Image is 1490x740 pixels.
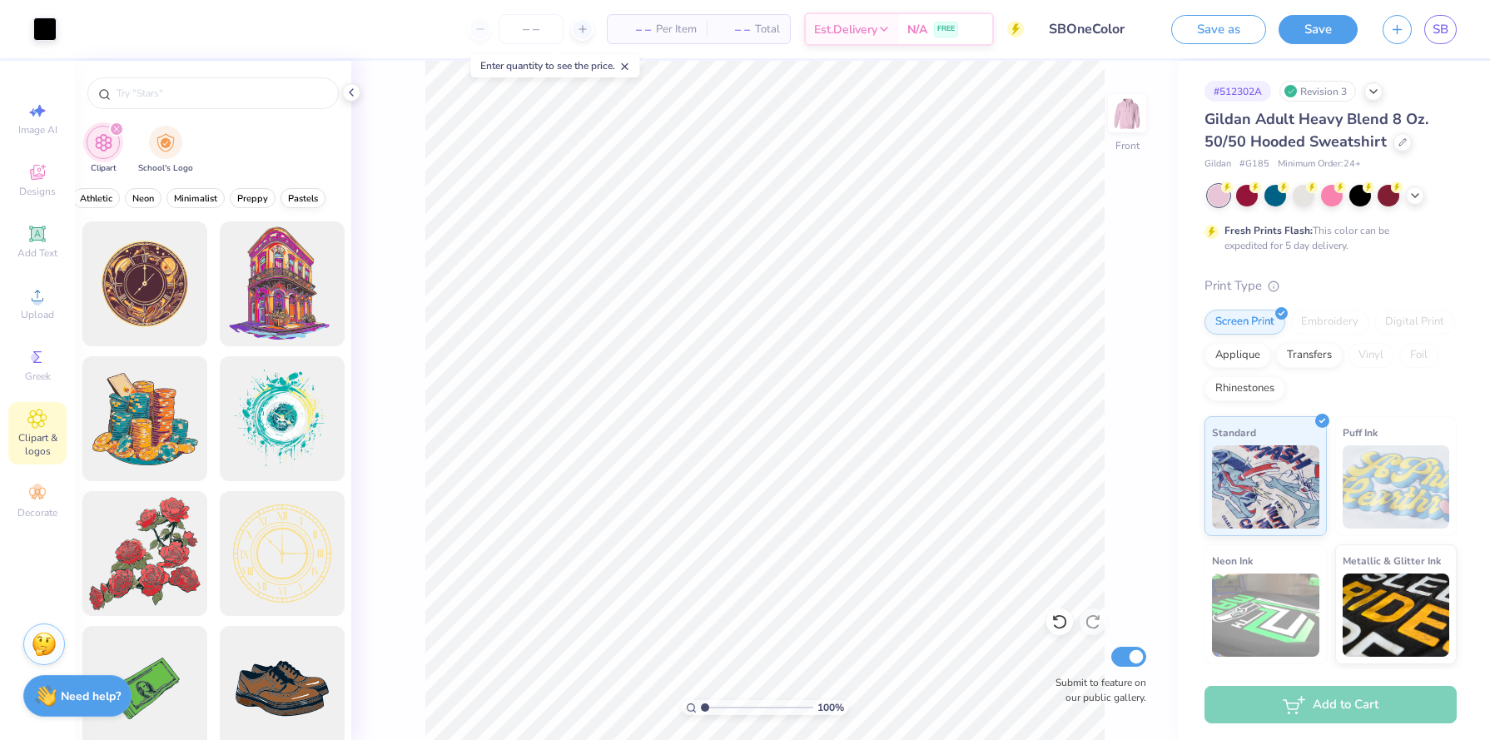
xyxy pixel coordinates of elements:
div: Rhinestones [1204,376,1285,401]
span: – – [618,21,651,38]
button: filter button [138,126,193,175]
div: Foil [1399,343,1438,368]
span: FREE [937,23,955,35]
div: Screen Print [1204,310,1285,335]
button: filter button [281,188,325,208]
div: filter for School's Logo [138,126,193,175]
button: filter button [166,188,225,208]
div: Enter quantity to see the price. [471,54,640,77]
button: Save [1279,15,1358,44]
button: filter button [230,188,276,208]
span: Clipart & logos [8,431,67,458]
img: Clipart Image [94,133,113,152]
span: N/A [907,21,927,38]
div: # 512302A [1204,81,1271,102]
img: Standard [1212,445,1319,529]
div: Print Type [1204,276,1457,296]
span: Puff Ink [1343,424,1378,441]
span: Preppy [237,192,268,205]
span: Est. Delivery [814,21,877,38]
button: filter button [72,188,120,208]
div: Revision 3 [1279,81,1356,102]
span: – – [717,21,750,38]
span: Athletic [80,192,112,205]
div: filter for Clipart [87,126,120,175]
span: Per Item [656,21,697,38]
span: Upload [21,308,54,321]
span: Image AI [18,123,57,137]
span: Minimum Order: 24 + [1278,157,1361,171]
span: # G185 [1239,157,1269,171]
input: Try "Stars" [115,85,328,102]
span: Total [755,21,780,38]
label: Submit to feature on our public gallery. [1046,675,1146,705]
div: Front [1115,138,1140,153]
span: Designs [19,185,56,198]
span: Metallic & Glitter Ink [1343,552,1441,569]
span: School's Logo [138,162,193,175]
span: Pastels [288,192,318,205]
input: Untitled Design [1036,12,1159,46]
img: School's Logo Image [156,133,175,152]
div: This color can be expedited for 5 day delivery. [1224,223,1429,253]
div: Applique [1204,343,1271,368]
span: Minimalist [174,192,217,205]
div: Transfers [1276,343,1343,368]
span: Clipart [91,162,117,175]
input: – – [499,14,564,44]
span: Gildan [1204,157,1231,171]
span: Decorate [17,506,57,519]
img: Neon Ink [1212,574,1319,657]
span: Neon [132,192,154,205]
div: Vinyl [1348,343,1394,368]
img: Puff Ink [1343,445,1450,529]
img: Front [1110,97,1144,130]
div: Digital Print [1374,310,1455,335]
span: Neon Ink [1212,552,1253,569]
span: Add Text [17,246,57,260]
span: Standard [1212,424,1256,441]
span: Gildan Adult Heavy Blend 8 Oz. 50/50 Hooded Sweatshirt [1204,109,1428,151]
a: SB [1424,15,1457,44]
button: filter button [125,188,161,208]
span: SB [1433,20,1448,39]
strong: Need help? [61,688,121,704]
span: Greek [25,370,51,383]
button: Save as [1171,15,1266,44]
span: 100 % [817,700,844,715]
div: Embroidery [1290,310,1369,335]
strong: Fresh Prints Flash: [1224,224,1313,237]
button: filter button [87,126,120,175]
img: Metallic & Glitter Ink [1343,574,1450,657]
